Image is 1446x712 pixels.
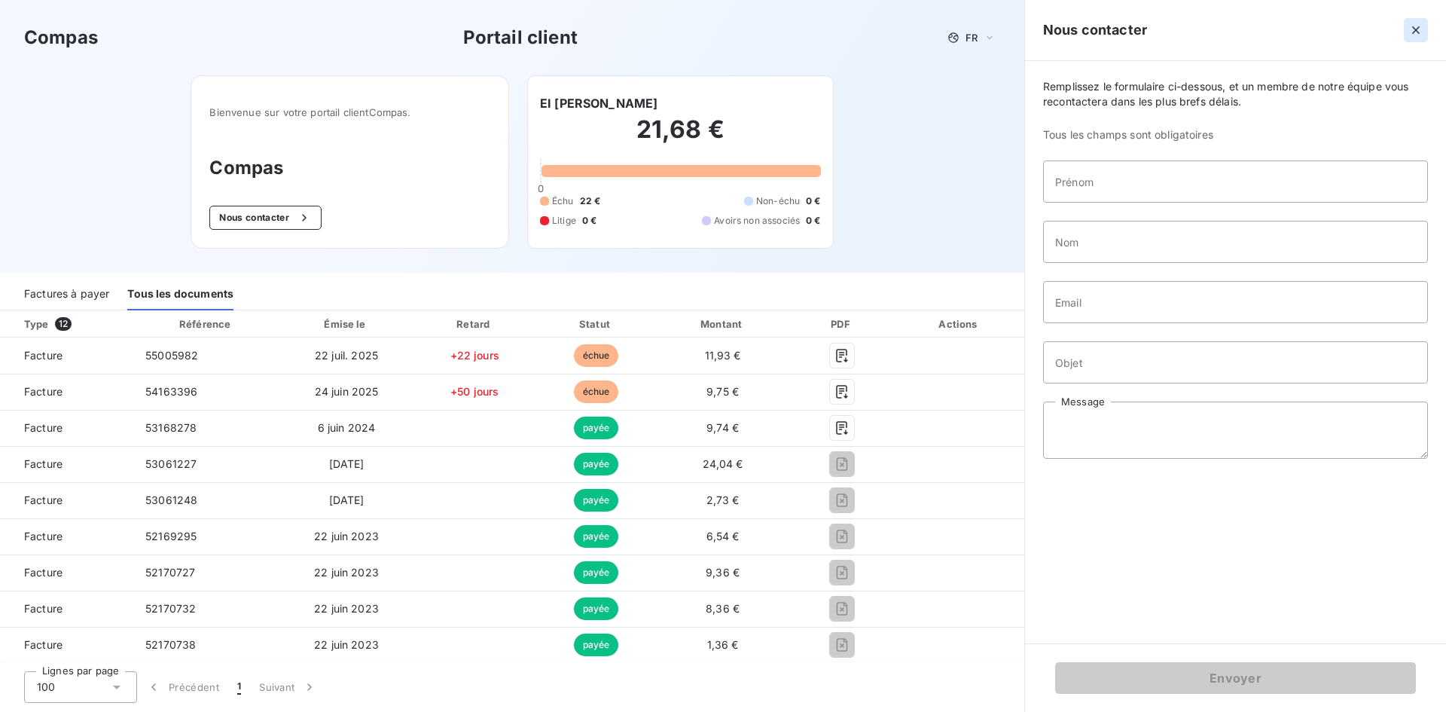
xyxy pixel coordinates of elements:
[756,194,800,208] span: Non-échu
[314,566,379,579] span: 22 juin 2023
[574,453,619,475] span: payée
[416,316,533,332] div: Retard
[574,597,619,620] span: payée
[314,638,379,651] span: 22 juin 2023
[37,680,55,695] span: 100
[806,194,820,208] span: 0 €
[12,529,121,544] span: Facture
[314,530,379,542] span: 22 juin 2023
[966,32,978,44] span: FR
[179,318,230,330] div: Référence
[127,279,233,310] div: Tous les documents
[55,317,72,331] span: 12
[145,566,195,579] span: 52170727
[1043,221,1428,263] input: placeholder
[552,214,576,228] span: Litige
[12,348,121,363] span: Facture
[315,385,379,398] span: 24 juin 2025
[1055,662,1416,694] button: Envoyer
[706,566,740,579] span: 9,36 €
[450,385,499,398] span: +50 jours
[539,316,653,332] div: Statut
[145,385,197,398] span: 54163396
[574,417,619,439] span: payée
[574,344,619,367] span: échue
[706,602,740,615] span: 8,36 €
[314,602,379,615] span: 22 juin 2023
[580,194,601,208] span: 22 €
[540,115,821,160] h2: 21,68 €
[1043,341,1428,384] input: placeholder
[209,206,321,230] button: Nous contacter
[552,194,574,208] span: Échu
[145,421,197,434] span: 53168278
[24,24,98,51] h3: Compas
[1043,127,1428,142] span: Tous les champs sont obligatoires
[1043,160,1428,203] input: placeholder
[792,316,892,332] div: PDF
[898,316,1021,332] div: Actions
[145,349,198,362] span: 55005982
[714,214,800,228] span: Avoirs non associés
[538,182,544,194] span: 0
[1043,281,1428,323] input: placeholder
[329,457,365,470] span: [DATE]
[24,279,109,310] div: Factures à payer
[282,316,410,332] div: Émise le
[705,349,741,362] span: 11,93 €
[318,421,376,434] span: 6 juin 2024
[250,671,326,703] button: Suivant
[806,214,820,228] span: 0 €
[574,561,619,584] span: payée
[540,94,657,112] h6: EI [PERSON_NAME]
[12,565,121,580] span: Facture
[463,24,578,51] h3: Portail client
[145,638,196,651] span: 52170738
[703,457,743,470] span: 24,04 €
[145,494,197,506] span: 53061248
[12,420,121,435] span: Facture
[237,680,241,695] span: 1
[707,638,739,651] span: 1,36 €
[582,214,596,228] span: 0 €
[574,634,619,656] span: payée
[329,494,365,506] span: [DATE]
[315,349,378,362] span: 22 juil. 2025
[145,530,197,542] span: 52169295
[450,349,499,362] span: +22 jours
[15,316,130,332] div: Type
[706,421,739,434] span: 9,74 €
[706,385,739,398] span: 9,75 €
[228,671,250,703] button: 1
[12,601,121,616] span: Facture
[209,154,490,182] h3: Compas
[574,380,619,403] span: échue
[137,671,228,703] button: Précédent
[12,384,121,399] span: Facture
[574,525,619,548] span: payée
[12,457,121,472] span: Facture
[1043,20,1147,41] h5: Nous contacter
[12,637,121,652] span: Facture
[145,457,197,470] span: 53061227
[659,316,786,332] div: Montant
[1043,79,1428,109] span: Remplissez le formulaire ci-dessous, et un membre de notre équipe vous recontactera dans les plus...
[706,494,740,506] span: 2,73 €
[12,493,121,508] span: Facture
[574,489,619,512] span: payée
[209,106,490,118] span: Bienvenue sur votre portail client Compas .
[145,602,196,615] span: 52170732
[706,530,740,542] span: 6,54 €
